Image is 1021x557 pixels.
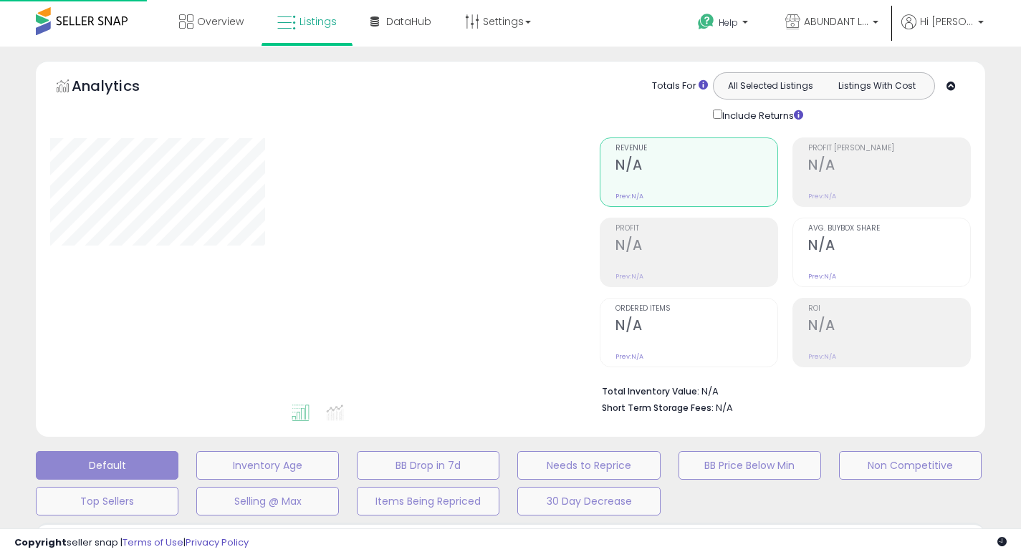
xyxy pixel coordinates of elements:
[686,2,762,47] a: Help
[920,14,974,29] span: Hi [PERSON_NAME]
[517,487,660,515] button: 30 Day Decrease
[716,401,733,415] span: N/A
[615,352,643,361] small: Prev: N/A
[697,13,715,31] i: Get Help
[517,451,660,480] button: Needs to Reprice
[72,76,168,100] h5: Analytics
[804,14,868,29] span: ABUNDANT LiFE
[719,16,738,29] span: Help
[196,487,339,515] button: Selling @ Max
[36,451,178,480] button: Default
[808,317,970,336] h2: N/A
[808,192,836,200] small: Prev: N/A
[615,225,777,233] span: Profit
[14,536,67,549] strong: Copyright
[602,382,960,399] li: N/A
[702,107,820,123] div: Include Returns
[615,145,777,152] span: Revenue
[808,157,970,176] h2: N/A
[615,192,643,200] small: Prev: N/A
[196,451,339,480] button: Inventory Age
[808,225,970,233] span: Avg. Buybox Share
[299,14,337,29] span: Listings
[386,14,431,29] span: DataHub
[357,487,499,515] button: Items Being Repriced
[615,157,777,176] h2: N/A
[808,237,970,256] h2: N/A
[36,487,178,515] button: Top Sellers
[357,451,499,480] button: BB Drop in 7d
[615,237,777,256] h2: N/A
[615,317,777,336] h2: N/A
[615,305,777,313] span: Ordered Items
[14,536,249,550] div: seller snap | |
[823,77,930,95] button: Listings With Cost
[808,145,970,152] span: Profit [PERSON_NAME]
[808,352,836,361] small: Prev: N/A
[602,385,699,397] b: Total Inventory Value:
[839,451,982,480] button: Non Competitive
[808,272,836,281] small: Prev: N/A
[679,451,821,480] button: BB Price Below Min
[197,14,244,29] span: Overview
[717,77,824,95] button: All Selected Listings
[652,79,708,93] div: Totals For
[808,305,970,313] span: ROI
[602,402,714,414] b: Short Term Storage Fees:
[615,272,643,281] small: Prev: N/A
[901,14,984,47] a: Hi [PERSON_NAME]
